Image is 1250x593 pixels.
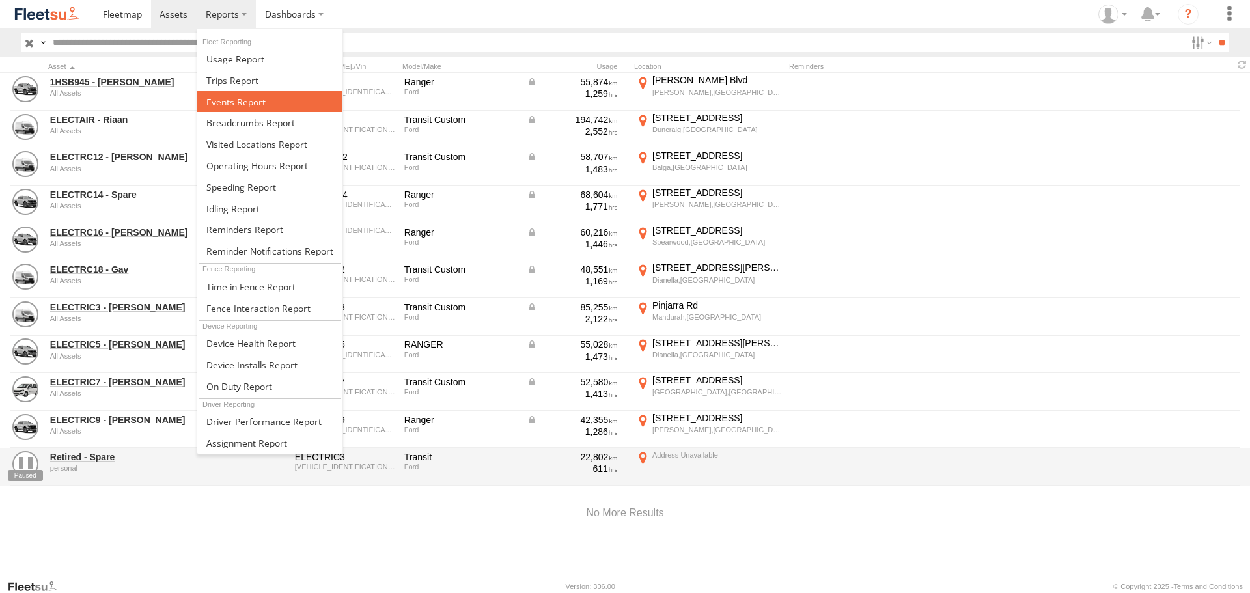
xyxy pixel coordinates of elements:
div: [PERSON_NAME],[GEOGRAPHIC_DATA] [652,88,782,97]
div: Dianella,[GEOGRAPHIC_DATA] [652,350,782,359]
div: Data from Vehicle CANbus [527,189,618,200]
label: Click to View Current Location [634,150,784,185]
div: [STREET_ADDRESS][PERSON_NAME] [652,337,782,349]
div: MNAUMAF50FW514751 [295,351,395,359]
div: Ford [404,351,518,359]
a: View Asset Details [12,227,38,253]
a: ELECTRC16 - [PERSON_NAME] [50,227,229,238]
div: ELECTRIC7 [295,376,395,388]
label: Click to View Current Location [634,412,784,447]
a: Service Reminder Notifications Report [197,240,342,262]
div: Data from Vehicle CANbus [527,301,618,313]
a: Visited Locations Report [197,133,342,155]
a: ELECTRIC5 - [PERSON_NAME] [50,338,229,350]
a: Full Events Report [197,91,342,113]
div: Reminders [789,62,997,71]
a: View Asset Details [12,338,38,365]
div: 1HSB945 [295,76,395,88]
div: Usage [525,62,629,71]
div: [PERSON_NAME],[GEOGRAPHIC_DATA] [652,200,782,209]
i: ? [1178,4,1199,25]
div: ELECTRIC3 [295,451,395,463]
div: Ford [404,88,518,96]
div: [PERSON_NAME] Blvd [652,74,782,86]
label: Click to View Current Location [634,374,784,409]
div: ELECTRIC2 [295,264,395,275]
div: 1,169 [527,275,618,287]
div: Ford [404,275,518,283]
a: Usage Report [197,48,342,70]
div: Click to Sort [48,62,230,71]
div: 1,286 [527,426,618,437]
div: RANGER [404,338,518,350]
div: 1,483 [527,163,618,175]
a: Time in Fences Report [197,276,342,297]
a: ELECTRIC7 - [PERSON_NAME] [50,376,229,388]
label: Click to View Current Location [634,112,784,147]
div: Data from Vehicle CANbus [527,414,618,426]
a: ELECTRC12 - [PERSON_NAME] [50,151,229,163]
a: Idling Report [197,198,342,219]
div: Ford [404,463,518,471]
div: Version: 306.00 [566,583,615,590]
div: Location [634,62,784,71]
a: ELECTRC14 - Spare [50,189,229,200]
div: [STREET_ADDRESS] [652,187,782,199]
div: Ford [404,200,518,208]
a: Asset Operating Hours Report [197,155,342,176]
div: WF0YXXTTGYLS21315 [295,313,395,321]
a: ELECTAIR - Riaan [50,114,229,126]
div: undefined [50,427,229,435]
div: undefined [50,464,229,472]
div: undefined [50,314,229,322]
label: Click to View Current Location [634,262,784,297]
div: ELECTRIC3 [295,301,395,313]
div: Ford [404,426,518,434]
div: undefined [50,202,229,210]
div: MNAUMAF50FW475764 [295,426,395,434]
label: Click to View Current Location [634,187,784,222]
div: Data from Vehicle CANbus [527,264,618,275]
div: Ranger [404,189,518,200]
div: Model/Make [402,62,520,71]
div: Data from Vehicle CANbus [527,338,618,350]
div: undefined [50,165,229,172]
div: undefined [50,277,229,284]
div: undefined [50,389,229,397]
div: Transit Custom [404,376,518,388]
a: 1HSB945 - [PERSON_NAME] [50,76,229,88]
div: Ford [404,126,518,133]
a: Fleet Speed Report [197,176,342,198]
div: undefined [50,240,229,247]
div: Data from Vehicle CANbus [527,151,618,163]
div: Mandurah,[GEOGRAPHIC_DATA] [652,312,782,322]
a: View Asset Details [12,376,38,402]
div: 22,802 [527,451,618,463]
div: Ford [404,238,518,246]
a: ELECTRIC3 - [PERSON_NAME] [50,301,229,313]
a: View Asset Details [12,151,38,177]
div: © Copyright 2025 - [1113,583,1243,590]
div: Transit Custom [404,114,518,126]
div: WF0YXXTTGYMJ86128 [295,275,395,283]
div: ELECTRIC5 [295,338,395,350]
a: Device Health Report [197,333,342,354]
a: Fence Interaction Report [197,297,342,319]
div: WF0YXXTTGYNJ17812 [295,126,395,133]
a: Reminders Report [197,219,342,240]
a: ELECTRC18 - Gav [50,264,229,275]
div: [PERSON_NAME],[GEOGRAPHIC_DATA] [652,425,782,434]
div: Data from Vehicle CANbus [527,76,618,88]
a: Driver Performance Report [197,411,342,432]
div: ELECTRC14 [295,189,395,200]
a: Terms and Conditions [1174,583,1243,590]
div: 2,552 [527,126,618,137]
a: Device Installs Report [197,354,342,376]
a: Assignment Report [197,432,342,454]
div: Duncraig,[GEOGRAPHIC_DATA] [652,125,782,134]
span: Refresh [1234,59,1250,71]
div: [STREET_ADDRESS] [652,412,782,424]
label: Click to View Current Location [634,299,784,335]
a: View Asset Details [12,451,38,477]
div: Ranger [404,76,518,88]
